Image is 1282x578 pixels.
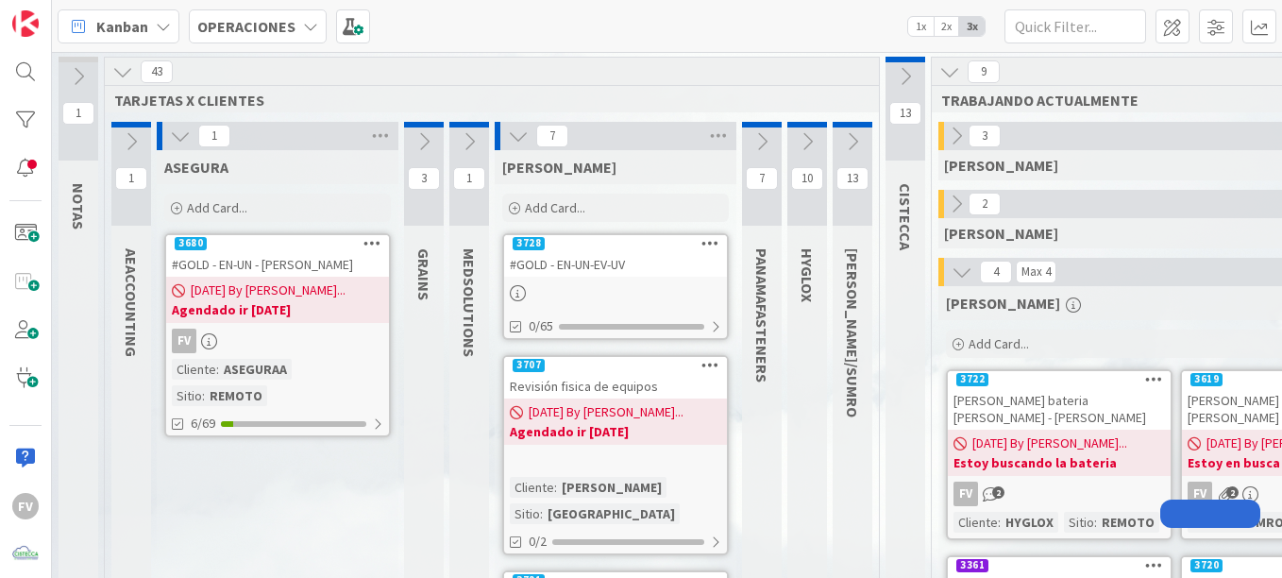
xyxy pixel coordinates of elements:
[953,512,998,533] div: Cliente
[889,102,921,125] span: 13
[908,17,934,36] span: 1x
[172,385,202,406] div: Sitio
[502,158,616,177] span: KRESTON
[96,15,148,38] span: Kanban
[946,294,1060,313] span: FERNANDO
[504,252,727,277] div: #GOLD - EN-UN-EV-UV
[219,359,292,380] div: ASEGURAA
[504,235,727,252] div: 3728
[114,91,855,110] span: TARJETAS X CLIENTES
[504,374,727,399] div: Revisión fisica de equipos
[956,373,988,386] div: 3722
[172,359,216,380] div: Cliente
[513,359,545,372] div: 3707
[1021,267,1051,277] div: Max 4
[513,237,545,250] div: 3728
[543,503,680,524] div: [GEOGRAPHIC_DATA]
[1004,9,1146,43] input: Quick Filter...
[948,557,1171,574] div: 3361
[948,371,1171,388] div: 3722
[1190,559,1223,572] div: 3720
[1097,512,1159,533] div: REMOTO
[166,235,389,277] div: 3680#GOLD - EN-UN - [PERSON_NAME]
[504,235,727,277] div: 3728#GOLD - EN-UN-EV-UV
[1190,373,1223,386] div: 3619
[216,359,219,380] span: :
[141,60,173,83] span: 43
[164,233,391,437] a: 3680#GOLD - EN-UN - [PERSON_NAME][DATE] By [PERSON_NAME]...Agendado ir [DATE]FVCliente:ASEGURAASi...
[12,10,39,37] img: Visit kanbanzone.com
[948,388,1171,430] div: [PERSON_NAME] bateria [PERSON_NAME] - [PERSON_NAME]
[529,316,553,336] span: 0/65
[166,329,389,353] div: FV
[12,493,39,519] div: FV
[175,237,207,250] div: 3680
[510,503,540,524] div: Sitio
[453,167,485,190] span: 1
[414,248,433,300] span: GRAINS
[554,477,557,498] span: :
[540,503,543,524] span: :
[191,414,215,433] span: 6/69
[953,482,978,506] div: FV
[408,167,440,190] span: 3
[969,335,1029,352] span: Add Card...
[502,233,729,340] a: 3728#GOLD - EN-UN-EV-UV0/65
[536,125,568,147] span: 7
[115,167,147,190] span: 1
[969,125,1001,147] span: 3
[946,369,1172,540] a: 3722[PERSON_NAME] bateria [PERSON_NAME] - [PERSON_NAME][DATE] By [PERSON_NAME]...Estoy buscando l...
[1094,512,1097,533] span: :
[164,158,228,177] span: ASEGURA
[746,167,778,190] span: 7
[191,280,346,300] span: [DATE] By [PERSON_NAME]...
[172,329,196,353] div: FV
[525,199,585,216] span: Add Card...
[944,156,1058,175] span: GABRIEL
[197,17,295,36] b: OPERACIONES
[12,541,39,568] img: avatar
[460,248,479,357] span: MEDSOLUTIONS
[980,261,1012,283] span: 4
[948,371,1171,430] div: 3722[PERSON_NAME] bateria [PERSON_NAME] - [PERSON_NAME]
[166,252,389,277] div: #GOLD - EN-UN - [PERSON_NAME]
[969,193,1001,215] span: 2
[510,477,554,498] div: Cliente
[1188,482,1212,506] div: FV
[529,402,683,422] span: [DATE] By [PERSON_NAME]...
[122,248,141,357] span: AEACCOUNTING
[944,224,1058,243] span: NAVIL
[187,199,247,216] span: Add Card...
[934,17,959,36] span: 2x
[69,183,88,229] span: NOTAS
[502,355,729,555] a: 3707Revisión fisica de equipos[DATE] By [PERSON_NAME]...Agendado ir [DATE]Cliente:[PERSON_NAME]Si...
[1064,512,1094,533] div: Sitio
[205,385,267,406] div: REMOTO
[953,453,1165,472] b: Estoy buscando la bateria
[198,125,230,147] span: 1
[959,17,985,36] span: 3x
[504,357,727,374] div: 3707
[956,559,988,572] div: 3361
[948,482,1171,506] div: FV
[843,248,862,417] span: IVOR/SUMRO
[992,486,1004,499] span: 2
[968,60,1000,83] span: 9
[972,433,1127,453] span: [DATE] By [PERSON_NAME]...
[752,248,771,382] span: PANAMAFASTENERS
[791,167,823,190] span: 10
[557,477,666,498] div: [PERSON_NAME]
[529,532,547,552] span: 0/2
[998,512,1001,533] span: :
[798,248,817,302] span: HYGLOX
[166,235,389,252] div: 3680
[504,357,727,399] div: 3707Revisión fisica de equipos
[172,300,383,319] b: Agendado ir [DATE]
[1001,512,1058,533] div: HYGLOX
[202,385,205,406] span: :
[896,183,915,250] span: CISTECCA
[836,167,869,190] span: 13
[1226,486,1239,499] span: 2
[510,422,721,441] b: Agendado ir [DATE]
[62,102,94,125] span: 1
